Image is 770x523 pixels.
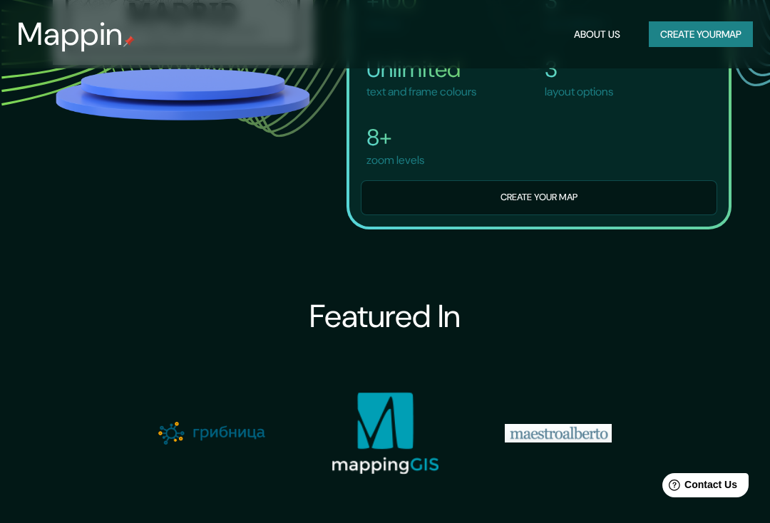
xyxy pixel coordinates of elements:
[545,83,613,100] p: layout options
[366,123,424,152] h4: 8+
[17,16,123,53] h3: Mappin
[309,298,461,335] h3: Featured In
[649,21,753,48] button: Create yourmap
[366,83,476,100] p: text and frame colours
[53,66,313,123] img: platform.png
[366,55,476,83] h4: Unlimited
[332,392,438,475] img: mappinggis-logo
[158,422,265,445] img: gribnica-logo
[123,36,135,47] img: mappin-pin
[361,180,717,215] button: Create your map
[568,21,626,48] button: About Us
[366,152,424,169] p: zoom levels
[545,55,613,83] h4: 3
[505,424,612,442] img: maestroalberto-logo
[643,467,754,507] iframe: Help widget launcher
